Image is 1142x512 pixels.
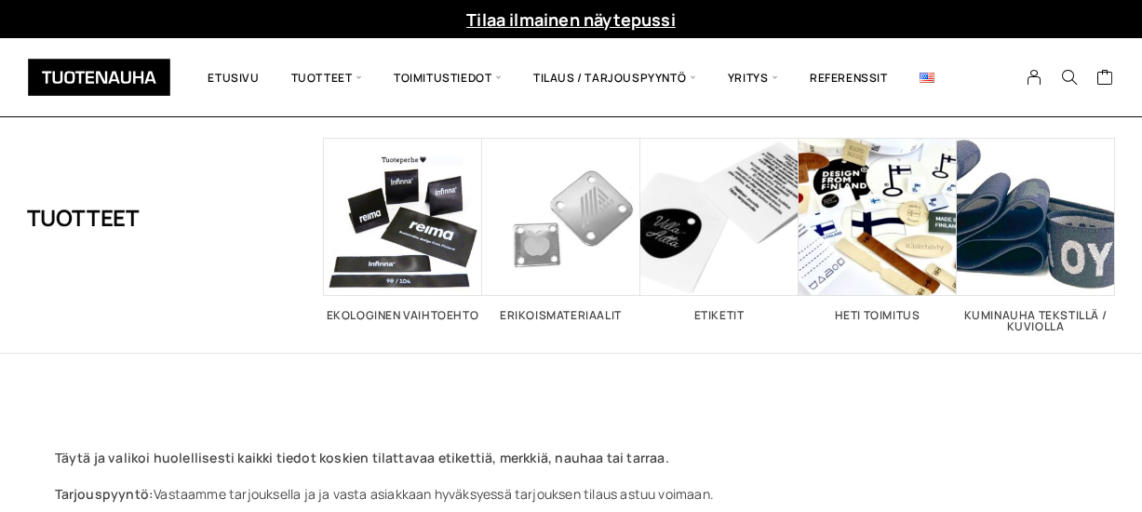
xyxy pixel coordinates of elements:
img: English [920,73,934,83]
h2: Etiketit [640,310,799,321]
a: Visit product category Etiketit [640,138,799,321]
a: Etusivu [192,52,275,102]
strong: Tarjouspyyntö: [55,485,155,503]
strong: Täytä ja valikoi huolellisesti kaikki tiedot koskien tilattavaa etikettiä, merkkiä, nauhaa tai ta... [55,449,669,466]
h2: Kuminauha tekstillä / kuviolla [957,310,1115,332]
a: Visit product category Kuminauha tekstillä / kuviolla [957,138,1115,332]
a: Visit product category Erikoismateriaalit [482,138,640,321]
a: Referenssit [794,52,904,102]
button: Search [1052,69,1087,86]
h2: Ekologinen vaihtoehto [324,310,482,321]
h2: Erikoismateriaalit [482,310,640,321]
h2: Heti toimitus [799,310,957,321]
a: Visit product category Heti toimitus [799,138,957,321]
span: Tilaus / Tarjouspyyntö [517,52,712,102]
h1: Tuotteet [27,138,140,296]
a: My Account [1016,69,1053,86]
a: Tilaa ilmainen näytepussi [466,8,676,31]
img: Tuotenauha Oy [28,59,170,96]
span: Yritys [712,52,794,102]
span: Toimitustiedot [378,52,517,102]
a: Cart [1096,68,1114,90]
a: Visit product category Ekologinen vaihtoehto [324,138,482,321]
span: Tuotteet [275,52,378,102]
